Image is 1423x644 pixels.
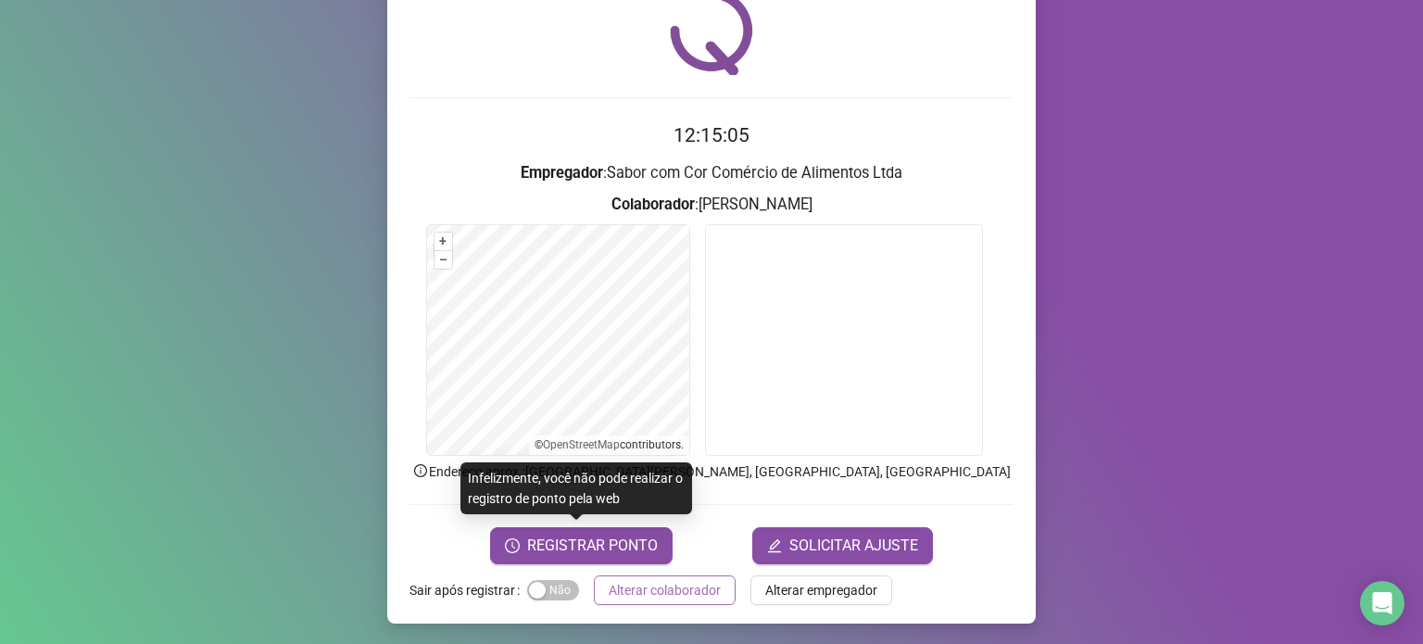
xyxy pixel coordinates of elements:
[611,196,695,213] strong: Colaborador
[412,462,429,479] span: info-circle
[765,580,877,600] span: Alterar empregador
[409,193,1014,217] h3: : [PERSON_NAME]
[434,251,452,269] button: –
[460,462,692,514] div: Infelizmente, você não pode realizar o registro de ponto pela web
[409,161,1014,185] h3: : Sabor com Cor Comércio de Alimentos Ltda
[789,535,918,557] span: SOLICITAR AJUSTE
[594,575,736,605] button: Alterar colaborador
[752,527,933,564] button: editSOLICITAR AJUSTE
[609,580,721,600] span: Alterar colaborador
[409,575,527,605] label: Sair após registrar
[543,438,620,451] a: OpenStreetMap
[535,438,684,451] li: © contributors.
[767,538,782,553] span: edit
[409,461,1014,482] p: Endereço aprox. : [GEOGRAPHIC_DATA][PERSON_NAME], [GEOGRAPHIC_DATA], [GEOGRAPHIC_DATA]
[505,538,520,553] span: clock-circle
[674,124,749,146] time: 12:15:05
[434,233,452,250] button: +
[1360,581,1404,625] div: Open Intercom Messenger
[490,527,673,564] button: REGISTRAR PONTO
[521,164,603,182] strong: Empregador
[527,535,658,557] span: REGISTRAR PONTO
[750,575,892,605] button: Alterar empregador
